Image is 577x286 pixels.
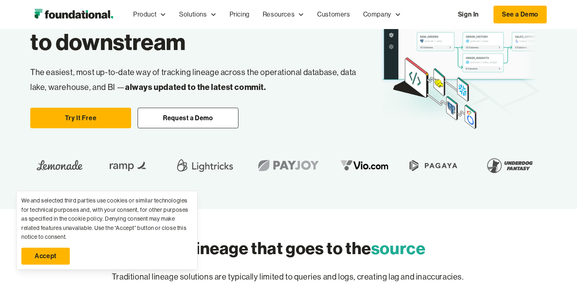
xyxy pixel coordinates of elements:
div: Resources [256,1,311,28]
a: See a Demo [493,6,547,23]
a: Accept [21,248,70,265]
div: Product [133,9,157,20]
strong: always updated to the latest commit. [125,82,266,92]
img: Lemonade Logo [31,154,88,177]
div: We and selected third parties use cookies or similar technologies for technical purposes and, wit... [21,196,192,241]
img: vio logo [335,154,395,177]
div: Resources [263,9,295,20]
p: The easiest, most up-to-date way of tracking lineage across the operational database, data lake, ... [30,65,366,95]
iframe: Chat Widget [537,247,577,286]
img: Lightricks Logo [174,154,236,177]
img: Payjoy logo [251,154,325,177]
a: Try It Free [30,108,131,129]
div: Solutions [179,9,207,20]
div: Solutions [173,1,223,28]
h2: Data lineage that goes to the [151,236,425,260]
div: Company [363,9,391,20]
img: Foundational Logo [30,6,117,23]
a: Pricing [223,1,256,28]
a: Request a Demo [138,108,238,129]
span: source [371,238,426,259]
a: Sign In [450,6,487,23]
a: home [30,6,117,23]
img: Pagaya Logo [405,154,462,177]
div: Company [357,1,408,28]
img: Underdog Fantasy Logo [481,154,538,177]
a: Customers [311,1,356,28]
img: Ramp Logo [105,154,153,177]
div: Product [127,1,173,28]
